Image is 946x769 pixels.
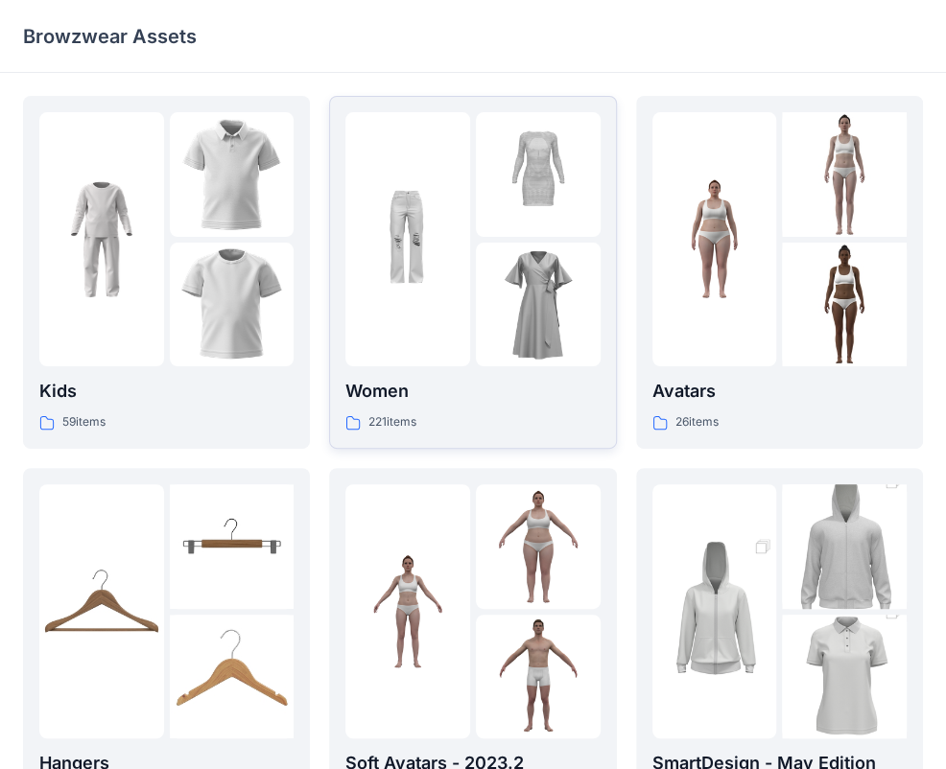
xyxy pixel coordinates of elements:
img: folder 1 [345,549,470,674]
img: folder 3 [476,615,601,739]
img: folder 1 [39,177,164,302]
img: folder 2 [782,453,907,639]
img: folder 2 [170,484,295,609]
img: folder 1 [652,518,777,704]
a: folder 1folder 2folder 3Women221items [329,96,616,449]
img: folder 2 [782,112,907,237]
p: Browzwear Assets [23,23,197,50]
a: folder 1folder 2folder 3Kids59items [23,96,310,449]
img: folder 2 [476,484,601,609]
img: folder 1 [652,177,777,302]
img: folder 2 [476,112,601,237]
img: folder 1 [345,177,470,302]
img: folder 3 [782,583,907,769]
img: folder 3 [170,615,295,739]
img: folder 2 [170,112,295,237]
p: Kids [39,378,294,405]
img: folder 3 [170,243,295,367]
p: 59 items [62,412,106,432]
p: 26 items [675,412,719,432]
p: 221 items [368,412,416,432]
img: folder 3 [476,243,601,367]
p: Women [345,378,600,405]
p: Avatars [652,378,907,405]
img: folder 1 [39,549,164,674]
a: folder 1folder 2folder 3Avatars26items [636,96,923,449]
img: folder 3 [782,243,907,367]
